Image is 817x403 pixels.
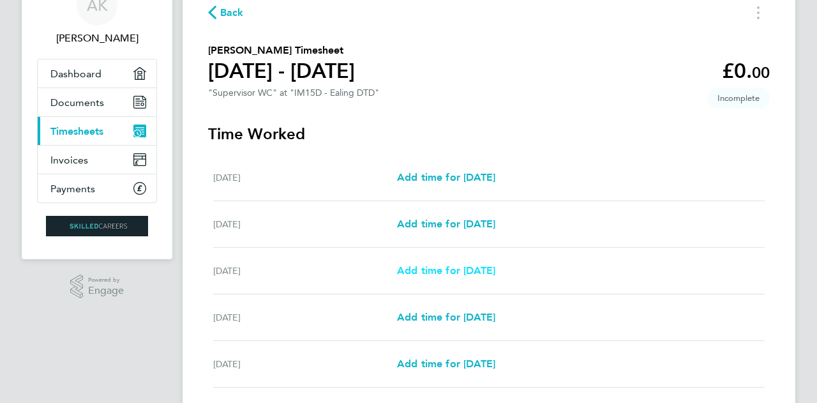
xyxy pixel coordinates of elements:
[213,356,397,372] div: [DATE]
[213,310,397,325] div: [DATE]
[208,58,355,84] h1: [DATE] - [DATE]
[38,59,156,87] a: Dashboard
[208,43,355,58] h2: [PERSON_NAME] Timesheet
[50,68,101,80] span: Dashboard
[213,263,397,278] div: [DATE]
[397,310,495,325] a: Add time for [DATE]
[397,218,495,230] span: Add time for [DATE]
[397,358,495,370] span: Add time for [DATE]
[38,117,156,145] a: Timesheets
[397,264,495,277] span: Add time for [DATE]
[37,31,157,46] span: Ahmet Kadiu
[707,87,770,109] span: This timesheet is Incomplete.
[220,5,244,20] span: Back
[50,125,103,137] span: Timesheets
[38,146,156,174] a: Invoices
[397,217,495,232] a: Add time for [DATE]
[38,88,156,116] a: Documents
[208,87,379,98] div: "Supervisor WC" at "IM15D - Ealing DTD"
[50,154,88,166] span: Invoices
[397,263,495,278] a: Add time for [DATE]
[208,4,244,20] button: Back
[213,170,397,185] div: [DATE]
[88,275,124,285] span: Powered by
[208,124,770,144] h3: Time Worked
[88,285,124,296] span: Engage
[397,356,495,372] a: Add time for [DATE]
[70,275,124,299] a: Powered byEngage
[722,59,770,83] app-decimal: £0.
[46,216,148,236] img: skilledcareers-logo-retina.png
[752,63,770,82] span: 00
[397,170,495,185] a: Add time for [DATE]
[397,171,495,183] span: Add time for [DATE]
[37,216,157,236] a: Go to home page
[213,217,397,232] div: [DATE]
[747,3,770,22] button: Timesheets Menu
[38,174,156,202] a: Payments
[50,96,104,109] span: Documents
[50,183,95,195] span: Payments
[397,311,495,323] span: Add time for [DATE]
